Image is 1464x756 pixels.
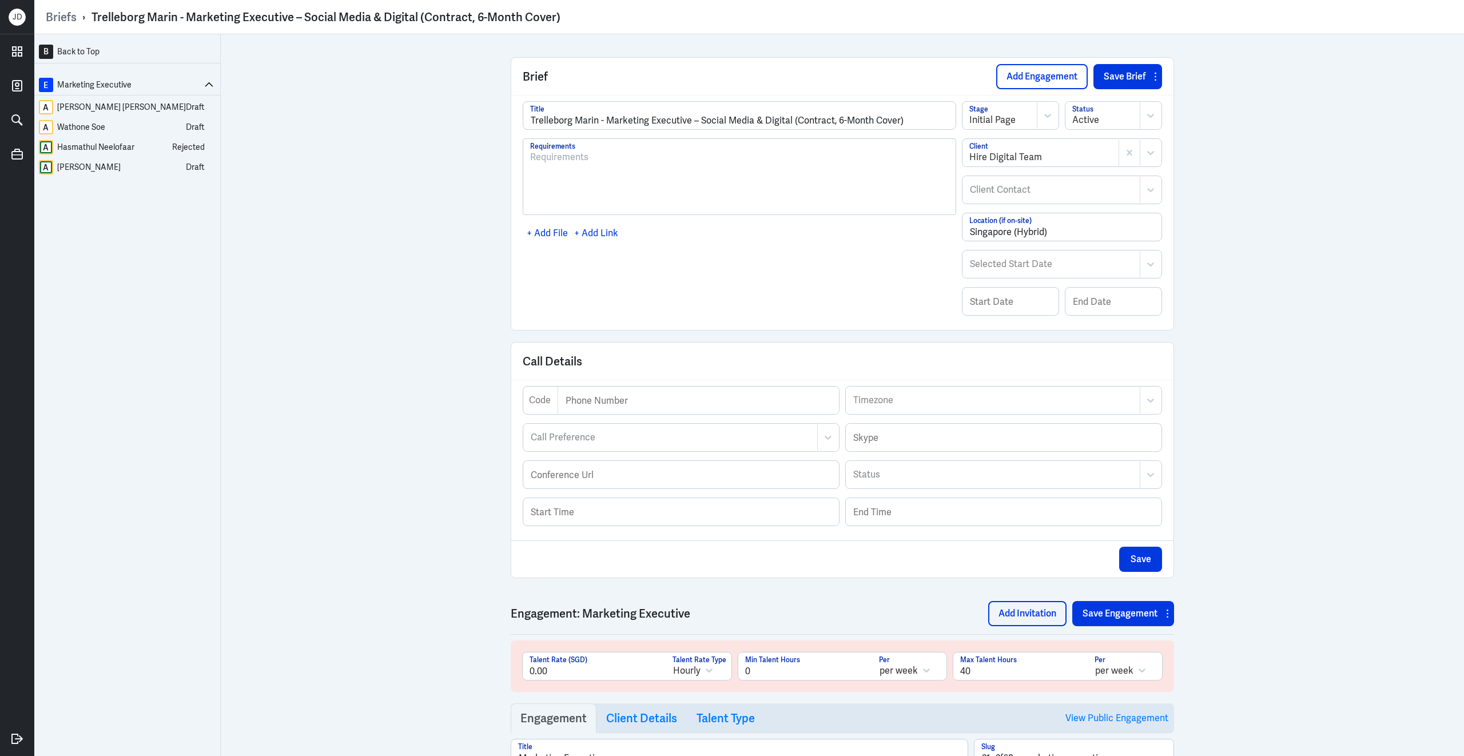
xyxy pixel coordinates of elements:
[34,40,220,63] a: BBack to Top
[172,140,205,154] div: Rejected
[186,160,205,174] div: Draft
[988,601,1067,626] button: Add Invitation
[57,120,105,134] div: Wathone Soe
[186,120,205,134] div: Draft
[39,160,53,174] div: A
[57,140,134,154] div: Hasmathul Neelofaar
[39,140,53,154] div: A
[39,160,216,174] a: A[PERSON_NAME]Draft
[39,140,216,154] a: AHasmathul NeelofaarRejected
[520,711,587,725] h3: Engagement
[996,64,1088,89] button: Add Engagement
[697,711,755,725] h3: Talent Type
[57,160,121,174] div: [PERSON_NAME]
[523,498,839,526] input: Start Time
[39,120,53,134] div: A
[558,387,839,414] input: Phone Number
[571,224,621,243] div: + Add Link
[1119,547,1162,572] button: Save
[953,652,1088,680] input: Max Talent Hours
[523,102,956,129] input: Title
[1065,703,1168,733] a: View Public Engagement
[523,224,571,243] div: + Add File
[91,10,560,25] div: Trelleborg Marin - Marketing Executive – Social Media & Digital (Contract, 6-Month Cover)
[77,10,91,25] p: ›
[39,78,53,92] div: E
[523,461,839,488] input: Conference Url
[511,607,988,620] h3: Engagement: Marketing Executive
[39,78,202,92] a: EMarketing Executive
[606,711,677,725] h3: Client Details
[39,100,216,114] a: A[PERSON_NAME] [PERSON_NAME]Draft
[511,58,1173,95] div: Brief
[962,288,1059,315] input: Start Date
[1093,64,1149,89] button: Save Brief
[1072,601,1161,626] button: Save Engagement
[738,652,873,680] input: Min Talent Hours
[39,45,53,59] div: B
[962,213,1161,241] input: Location (if on-site)
[9,9,26,26] div: J D
[46,10,77,25] a: Briefs
[511,343,1173,380] div: Call Details
[846,424,1161,451] input: Skype
[39,100,53,114] div: A
[523,652,666,680] input: Talent Rate (SGD)
[186,100,205,114] div: Draft
[1065,288,1161,315] input: End Date
[39,120,216,134] a: AWathone SoeDraft
[57,100,186,114] div: [PERSON_NAME] [PERSON_NAME]
[846,498,1161,526] input: End Time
